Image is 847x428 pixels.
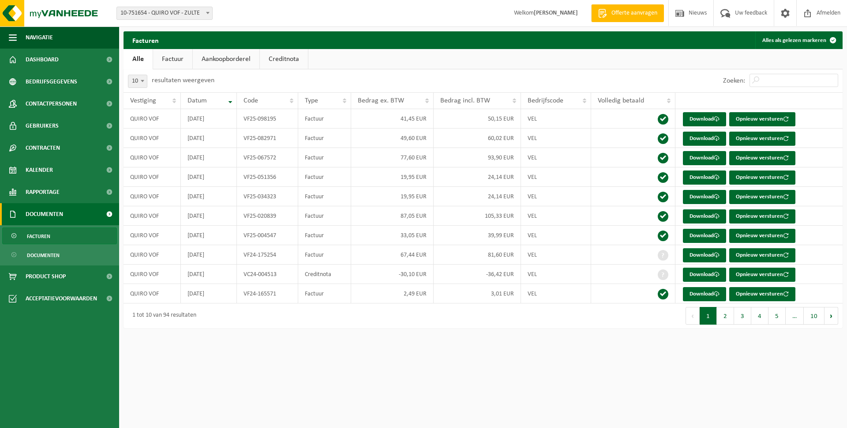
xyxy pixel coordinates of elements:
[521,109,591,129] td: VEL
[193,49,259,69] a: Aankoopborderel
[117,7,212,19] span: 10-751654 - QUIRO VOF - ZULTE
[528,97,563,104] span: Bedrijfscode
[358,97,404,104] span: Bedrag ex. BTW
[124,148,181,167] td: QUIRO VOF
[298,109,351,129] td: Factuur
[124,187,181,206] td: QUIRO VOF
[181,245,236,265] td: [DATE]
[237,148,299,167] td: VF25-067572
[351,226,434,245] td: 33,05 EUR
[534,10,578,16] strong: [PERSON_NAME]
[729,287,795,301] button: Opnieuw versturen
[298,206,351,226] td: Factuur
[434,206,521,226] td: 105,33 EUR
[181,226,236,245] td: [DATE]
[124,245,181,265] td: QUIRO VOF
[298,167,351,187] td: Factuur
[521,265,591,284] td: VEL
[298,148,351,167] td: Factuur
[298,187,351,206] td: Factuur
[124,109,181,129] td: QUIRO VOF
[609,9,660,18] span: Offerte aanvragen
[27,228,50,245] span: Facturen
[351,284,434,303] td: 2,49 EUR
[187,97,207,104] span: Datum
[298,245,351,265] td: Factuur
[521,129,591,148] td: VEL
[729,248,795,262] button: Opnieuw versturen
[598,97,644,104] span: Volledig betaald
[26,115,59,137] span: Gebruikers
[351,167,434,187] td: 19,95 EUR
[434,226,521,245] td: 39,99 EUR
[181,109,236,129] td: [DATE]
[729,190,795,204] button: Opnieuw versturen
[116,7,213,20] span: 10-751654 - QUIRO VOF - ZULTE
[683,248,726,262] a: Download
[2,246,117,263] a: Documenten
[521,167,591,187] td: VEL
[124,129,181,148] td: QUIRO VOF
[237,129,299,148] td: VF25-082971
[683,209,726,223] a: Download
[729,170,795,185] button: Opnieuw versturen
[591,4,664,22] a: Offerte aanvragen
[237,226,299,245] td: VF25-004547
[683,268,726,282] a: Download
[128,75,147,87] span: 10
[683,132,726,146] a: Download
[260,49,308,69] a: Creditnota
[683,170,726,185] a: Download
[153,49,192,69] a: Factuur
[521,284,591,303] td: VEL
[181,129,236,148] td: [DATE]
[729,132,795,146] button: Opnieuw versturen
[351,148,434,167] td: 77,60 EUR
[351,206,434,226] td: 87,05 EUR
[305,97,318,104] span: Type
[521,226,591,245] td: VEL
[124,49,153,69] a: Alle
[434,109,521,129] td: 50,15 EUR
[521,245,591,265] td: VEL
[440,97,490,104] span: Bedrag incl. BTW
[26,265,66,288] span: Product Shop
[683,287,726,301] a: Download
[700,307,717,325] button: 1
[434,167,521,187] td: 24,14 EUR
[351,245,434,265] td: 67,44 EUR
[683,151,726,165] a: Download
[26,137,60,159] span: Contracten
[26,181,60,203] span: Rapportage
[434,129,521,148] td: 60,02 EUR
[27,247,60,264] span: Documenten
[683,112,726,126] a: Download
[434,148,521,167] td: 93,90 EUR
[298,265,351,284] td: Creditnota
[181,187,236,206] td: [DATE]
[298,284,351,303] td: Factuur
[237,206,299,226] td: VF25-020839
[351,265,434,284] td: -30,10 EUR
[26,71,77,93] span: Bedrijfsgegevens
[804,307,825,325] button: 10
[825,307,838,325] button: Next
[181,284,236,303] td: [DATE]
[751,307,768,325] button: 4
[124,284,181,303] td: QUIRO VOF
[755,31,842,49] button: Alles als gelezen markeren
[124,226,181,245] td: QUIRO VOF
[786,307,804,325] span: …
[152,77,214,84] label: resultaten weergeven
[521,187,591,206] td: VEL
[26,159,53,181] span: Kalender
[351,187,434,206] td: 19,95 EUR
[734,307,751,325] button: 3
[683,190,726,204] a: Download
[2,227,117,244] a: Facturen
[124,167,181,187] td: QUIRO VOF
[26,203,63,225] span: Documenten
[434,187,521,206] td: 24,14 EUR
[729,209,795,223] button: Opnieuw versturen
[237,284,299,303] td: VF24-165571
